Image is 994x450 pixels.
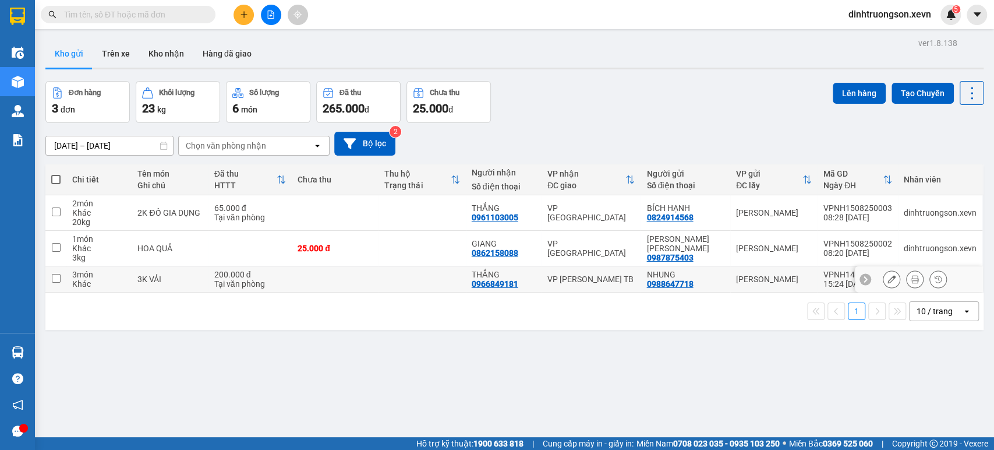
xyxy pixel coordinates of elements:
button: file-add [261,5,281,25]
div: 65.000 đ [214,203,286,213]
span: dinhtruongson.xevn [839,7,940,22]
div: Số điện thoại [646,181,724,190]
div: Người nhận [472,168,536,177]
th: Toggle SortBy [379,164,465,195]
div: Đã thu [214,169,277,178]
th: Toggle SortBy [818,164,898,195]
strong: 1900 633 818 [473,439,523,448]
div: Khác [72,279,126,289]
div: Chưa thu [298,175,373,184]
button: Đơn hàng3đơn [45,81,130,123]
div: VP [GEOGRAPHIC_DATA] [547,203,635,222]
span: search [48,10,56,19]
div: GIANG [472,239,536,248]
button: Kho nhận [139,40,193,68]
div: 2K ĐỒ GIA DỤNG [137,208,202,217]
div: 3 kg [72,253,126,262]
div: 0966849181 [472,279,518,289]
img: icon-new-feature [946,9,956,20]
span: ⚪️ [783,441,786,446]
div: 20 kg [72,217,126,227]
span: 23 [142,101,155,115]
div: dinhtruongson.xevn [904,208,977,217]
input: Tìm tên, số ĐT hoặc mã đơn [64,8,201,21]
sup: 5 [952,5,960,13]
div: 0987875403 [646,253,693,262]
div: Đơn hàng [69,89,101,97]
div: Khối lượng [159,89,194,97]
span: notification [12,399,23,410]
div: VP [GEOGRAPHIC_DATA] [547,239,635,258]
div: NHUNG [646,270,724,279]
button: Đã thu265.000đ [316,81,401,123]
div: HOA QUẢ [137,244,202,253]
div: THẮNG [472,270,536,279]
span: plus [240,10,248,19]
div: 0961103005 [472,213,518,222]
span: question-circle [12,373,23,384]
div: VPNH1408250059 [823,270,892,279]
div: Chi tiết [72,175,126,184]
button: Khối lượng23kg [136,81,220,123]
img: solution-icon [12,134,24,146]
svg: open [962,307,971,316]
div: Chọn văn phòng nhận [186,140,266,152]
span: 5 [954,5,958,13]
span: | [532,437,534,450]
div: Nhân viên [904,175,977,184]
button: Hàng đã giao [193,40,261,68]
div: 200.000 đ [214,270,286,279]
div: [PERSON_NAME] [736,244,812,253]
div: Ngày ĐH [823,181,883,190]
span: 3 [52,101,58,115]
div: 08:20 [DATE] [823,248,892,258]
div: [PERSON_NAME] [736,275,812,284]
div: Thu hộ [384,169,450,178]
th: Toggle SortBy [542,164,641,195]
div: 0988647718 [646,279,693,289]
div: 0824914568 [646,213,693,222]
div: 1 món [72,234,126,244]
div: BÍCH HẠNH [646,203,724,213]
svg: open [313,141,322,150]
span: 25.000 [413,101,448,115]
strong: 0708 023 035 - 0935 103 250 [673,439,780,448]
img: logo-vxr [10,8,25,25]
span: 6 [232,101,239,115]
div: 25.000 đ [298,244,373,253]
button: aim [288,5,308,25]
button: Lên hàng [833,83,886,104]
div: Tại văn phòng [214,279,286,289]
div: VP nhận [547,169,625,178]
button: Tạo Chuyến [892,83,954,104]
strong: 0369 525 060 [823,439,873,448]
div: 3 món [72,270,126,279]
div: ver 1.8.138 [918,37,957,50]
div: VPNH1508250003 [823,203,892,213]
div: PHẠM HỒNG MẠNH [646,234,724,253]
div: Số điện thoại [472,182,536,191]
span: file-add [267,10,275,19]
span: aim [293,10,302,19]
th: Toggle SortBy [208,164,292,195]
div: Mã GD [823,169,883,178]
div: THẮNG [472,203,536,213]
button: Kho gửi [45,40,93,68]
div: HTTT [214,181,277,190]
div: 15:24 [DATE] [823,279,892,289]
img: warehouse-icon [12,346,24,358]
div: Số lượng [249,89,279,97]
div: ĐC giao [547,181,625,190]
img: warehouse-icon [12,105,24,117]
div: VPNH1508250002 [823,239,892,248]
div: Ghi chú [137,181,202,190]
div: Sửa đơn hàng [883,270,900,288]
div: Tên món [137,169,202,178]
span: Miền Nam [636,437,780,450]
img: warehouse-icon [12,47,24,59]
div: ĐC lấy [736,181,802,190]
span: | [882,437,883,450]
span: Hỗ trợ kỹ thuật: [416,437,523,450]
button: Trên xe [93,40,139,68]
span: caret-down [972,9,982,20]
